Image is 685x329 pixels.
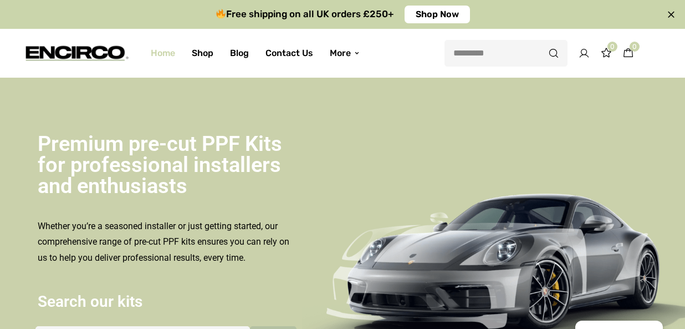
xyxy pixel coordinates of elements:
[257,33,321,73] a: Contact Us
[215,8,393,21] h2: Free shipping on all UK orders £250+
[540,40,568,67] button: Search
[142,33,183,73] a: Home
[38,294,291,310] h2: Search our kits
[216,9,226,18] img: 🔥
[607,42,617,52] span: 0
[183,33,222,73] a: Shop
[38,219,291,266] p: Whether you’re a seasoned installer or just getting started, our comprehensive range of pre-cut P...
[623,43,634,63] a: 0
[601,49,612,60] a: 0
[22,37,129,69] img: encirco.com -
[38,133,291,196] h1: Premium pre-cut PPF Kits for professional installers and enthusiasts
[416,6,459,23] span: Shop Now
[405,6,470,23] a: Shop Now
[321,33,369,73] a: More
[630,42,640,52] span: 0
[222,33,257,73] a: Blog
